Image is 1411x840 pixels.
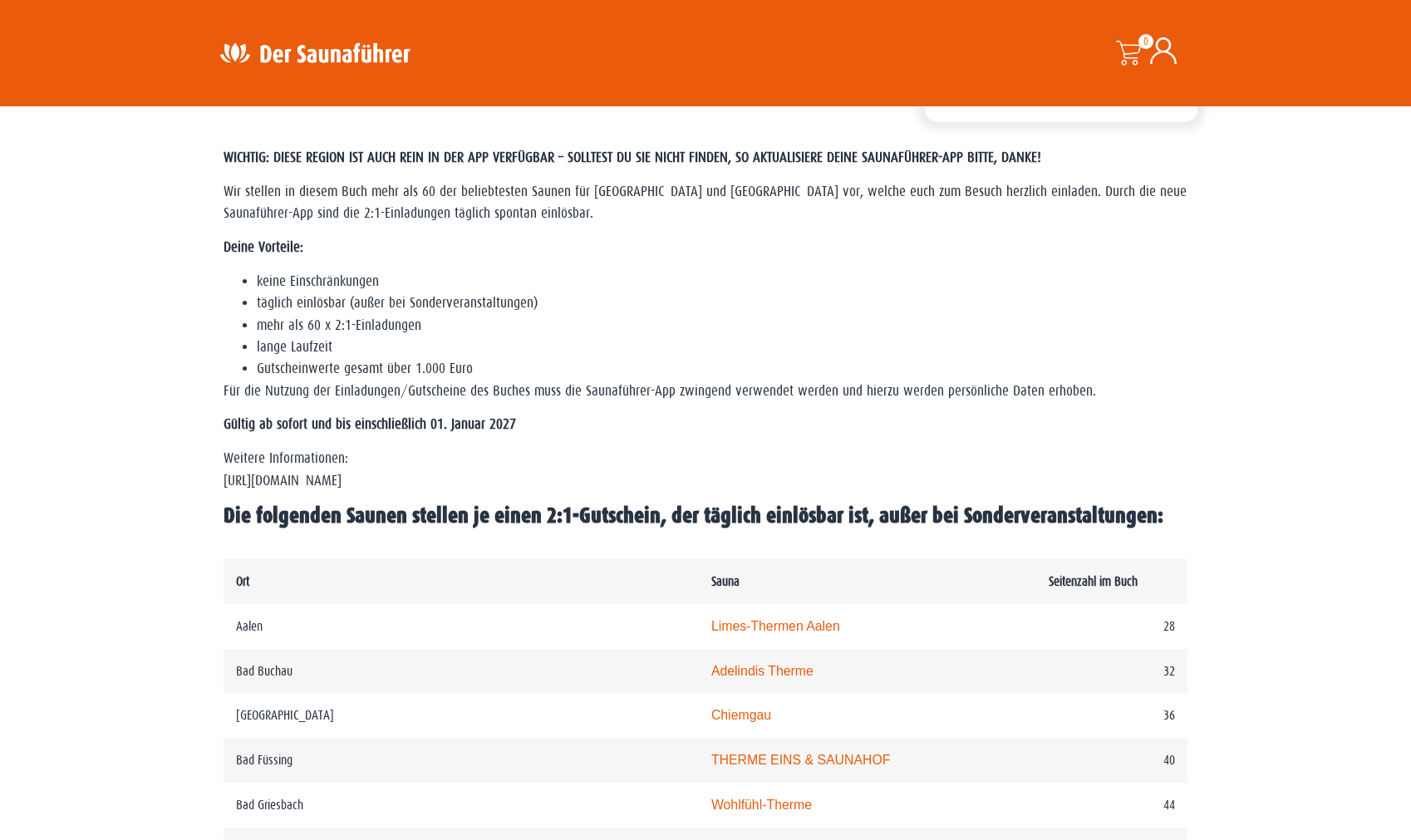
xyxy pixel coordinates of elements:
li: keine Einschränkungen [257,271,1187,292]
b: Sauna [711,574,740,588]
p: Weitere Informationen: [URL][DOMAIN_NAME] [224,448,1187,492]
strong: Gültig ab sofort und bis einschließlich 01. Januar 2027 [224,416,516,432]
span: Wir stellen in diesem Buch mehr als 60 der beliebtesten Saunen für [GEOGRAPHIC_DATA] und [GEOGRAP... [224,184,1187,221]
b: Ort [236,574,249,588]
strong: Deine Vorteile: [224,239,303,255]
td: Bad Füssing [224,738,699,783]
span: 0 [1138,34,1153,49]
li: mehr als 60 x 2:1-Einladungen [257,315,1187,336]
td: Bad Griesbach [224,783,699,828]
td: Bad Buchau [224,649,699,694]
li: täglich einlösbar (außer bei Sonderveranstaltungen) [257,292,1187,314]
td: [GEOGRAPHIC_DATA] [224,693,699,738]
td: 32 [1036,649,1187,694]
li: lange Laufzeit [257,336,1187,358]
a: Wohlfühl-Therme [711,798,812,812]
a: Chiemgau [711,708,771,722]
p: Für die Nutzung der Einladungen/Gutscheine des Buches muss die Saunaführer-App zwingend verwendet... [224,381,1187,402]
a: THERME EINS & SAUNAHOF [711,753,890,767]
td: Aalen [224,604,699,649]
span: Die folgenden Saunen stellen je einen 2:1-Gutschein, der täglich einlösbar ist, außer bei Sonderv... [224,504,1163,528]
li: Gutscheinwerte gesamt über 1.000 Euro [257,358,1187,380]
td: 36 [1036,693,1187,738]
b: Seitenzahl im Buch [1049,574,1138,588]
a: Adelindis Therme [711,664,814,678]
span: WICHTIG: DIESE REGION IST AUCH REIN IN DER APP VERFÜGBAR – SOLLTEST DU SIE NICHT FINDEN, SO AKTUA... [224,150,1041,165]
a: Limes-Thermen Aalen [711,619,840,633]
td: 44 [1036,783,1187,828]
td: 28 [1036,604,1187,649]
td: 40 [1036,738,1187,783]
